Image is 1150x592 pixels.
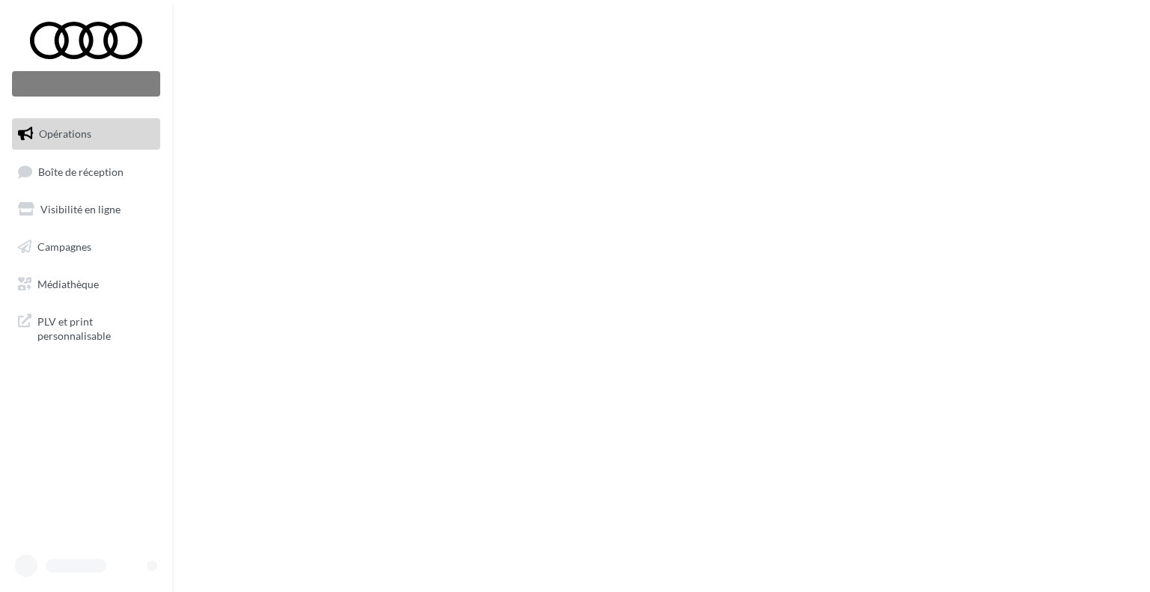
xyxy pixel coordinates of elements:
span: Opérations [39,127,91,140]
span: Médiathèque [37,277,99,290]
span: Campagnes [37,240,91,253]
a: Visibilité en ligne [9,194,163,225]
a: Boîte de réception [9,156,163,188]
div: Nouvelle campagne [12,71,160,97]
span: PLV et print personnalisable [37,311,154,344]
span: Boîte de réception [38,165,124,177]
a: Médiathèque [9,269,163,300]
a: PLV et print personnalisable [9,305,163,350]
a: Campagnes [9,231,163,263]
a: Opérations [9,118,163,150]
span: Visibilité en ligne [40,203,121,216]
